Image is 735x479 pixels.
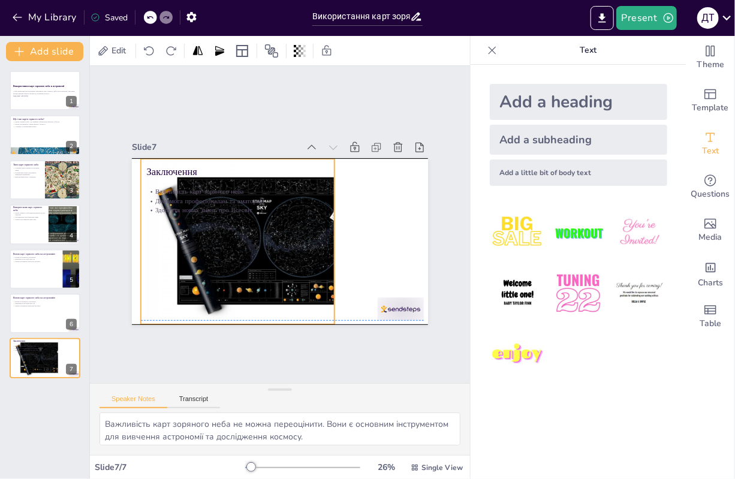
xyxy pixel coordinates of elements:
button: My Library [9,8,82,27]
div: Д Т [697,7,719,29]
p: Інтерактивні карти дозволяють змінювати параметри [13,171,41,176]
p: Вивчення рухів небесних тіл [13,258,59,261]
button: Transcript [167,395,221,408]
p: Важливість карт зоряного неба [13,345,41,348]
p: У цій презентації ми розглянемо важливість карт зоряного неба для астрономії, їхні типи, методи в... [13,91,77,95]
span: Questions [691,188,730,201]
div: 4 [66,230,77,241]
div: 5 [66,275,77,285]
div: Slide 7 / 7 [95,462,245,473]
div: Add a little bit of body text [490,159,667,186]
p: Типи карт зоряного неба [13,163,41,167]
strong: Використання карт зоряного неба в астрономії [13,85,64,88]
button: Add slide [6,42,83,61]
div: 7 [10,338,80,378]
div: Saved [91,12,128,23]
div: Add text boxes [686,122,734,165]
div: Layout [233,41,252,61]
div: 1 [66,96,77,107]
button: Speaker Notes [100,395,167,408]
div: Add a table [686,295,734,338]
div: 5 [10,249,80,289]
span: Template [692,101,729,115]
div: Add a heading [490,84,667,120]
p: Краще розуміння структури Всесвіту [13,260,59,263]
span: Single View [421,463,463,472]
button: Present [616,6,676,30]
p: Освітні цілі використання карт [13,218,45,221]
textarea: Важливість карт зоряного неба не можна переоцінити. Вони є основним інструментом для вивчення аст... [100,412,460,445]
p: Статичні та інтерактивні карти [13,125,77,127]
span: Position [264,44,279,58]
p: Карти зоряного неба використовуються для навігації [13,212,45,216]
p: Використання карт зоряного неба [13,206,45,212]
p: Карти допомагають орієнтуватися у космосі [13,123,77,125]
img: 7.jpeg [490,327,546,382]
span: Edit [109,45,128,56]
span: Charts [698,276,723,290]
button: Export to PowerPoint [591,6,614,30]
p: Generated with [URL] [13,95,77,97]
p: Заключення [312,86,338,205]
p: Здобуття нових знань про Всесвіт [13,350,41,352]
p: Використання карт у навчанні [13,176,41,178]
div: Add charts and graphs [686,252,734,295]
div: Add images, graphics, shapes or video [686,209,734,252]
img: 1.jpeg [490,205,546,261]
p: Що таке карти зоряного неба? [13,117,77,120]
p: Вплив карт зоряного неба на астрономію [13,297,59,300]
div: 7 [66,364,77,375]
input: Insert title [312,8,410,25]
div: 2 [66,141,77,152]
p: Карти зоряного неба - це графічні зображення небесних об'єктів [13,120,77,123]
button: Д Т [697,6,719,30]
p: Вивчення рухів небесних тіл [13,303,59,305]
p: Важливість карт зоряного неба [294,88,316,207]
img: 6.jpeg [612,266,667,321]
span: Media [699,231,722,244]
div: 1 [10,71,80,110]
div: 3 [66,185,77,196]
p: Text [502,36,674,65]
span: Text [702,144,719,158]
div: 3 [10,160,80,200]
img: 5.jpeg [550,266,606,321]
p: Допомога професіоналам та аматорам [13,347,41,350]
img: 4.jpeg [490,266,546,321]
div: Add a subheading [490,125,667,155]
div: 26 % [372,462,401,473]
span: Theme [697,58,724,71]
p: Статичні карти показують постійні зірки [13,167,41,171]
div: 6 [66,319,77,330]
p: Здобуття нових знань про Всесвіт [276,90,297,209]
img: 3.jpeg [612,205,667,261]
div: Change the overall theme [686,36,734,79]
p: Дослідження астрономічних явищ [13,216,45,219]
p: Вплив карт зоряного неба на астрономію [13,252,59,255]
p: Вплив на розвиток астрономії [13,300,59,303]
div: 6 [10,294,80,333]
div: Add ready made slides [686,79,734,122]
div: 2 [10,115,80,155]
p: Краще розуміння структури Всесвіту [13,305,59,308]
div: Slide 7 [336,68,365,235]
img: 2.jpeg [550,205,606,261]
p: Допомога професіоналам та аматорам [285,89,307,207]
p: Заключення [13,340,41,344]
p: Вплив на розвиток астрономії [13,256,59,258]
div: Get real-time input from your audience [686,165,734,209]
span: Table [700,317,721,330]
div: 4 [10,204,80,244]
